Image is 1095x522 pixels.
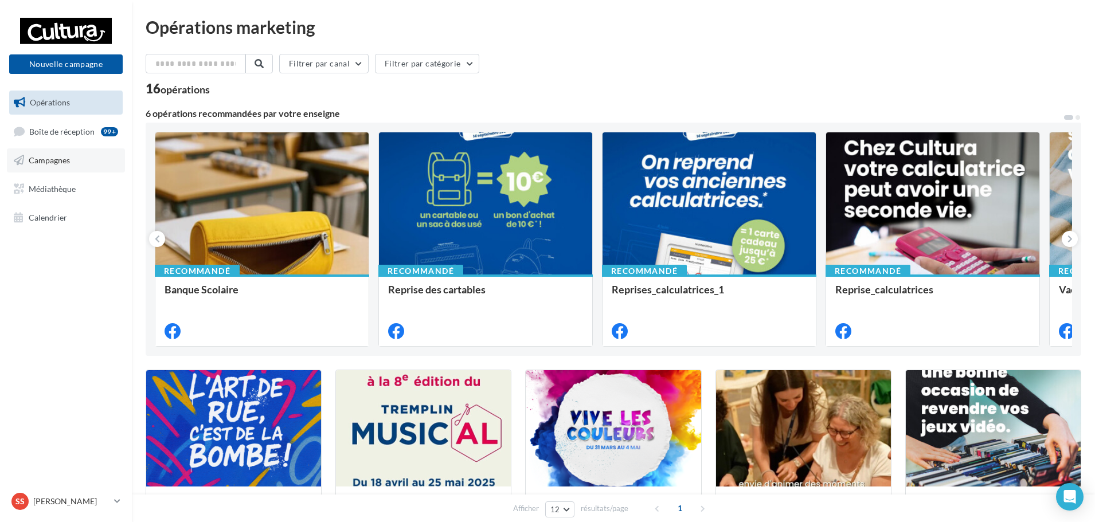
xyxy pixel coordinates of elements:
[7,119,125,144] a: Boîte de réception99+
[29,126,95,136] span: Boîte de réception
[101,127,118,136] div: 99+
[9,490,123,512] a: SS [PERSON_NAME]
[671,499,689,517] span: 1
[550,505,560,514] span: 12
[146,18,1081,36] div: Opérations marketing
[30,97,70,107] span: Opérations
[7,177,125,201] a: Médiathèque
[612,283,724,296] span: Reprises_calculatrices_1
[29,184,76,194] span: Médiathèque
[146,83,210,95] div: 16
[161,84,210,95] div: opérations
[545,501,574,517] button: 12
[33,496,109,507] p: [PERSON_NAME]
[826,265,910,277] div: Recommandé
[29,212,67,222] span: Calendrier
[388,283,486,296] span: Reprise des cartables
[279,54,369,73] button: Filtrer par canal
[29,155,70,165] span: Campagnes
[378,265,463,277] div: Recommandé
[513,503,539,514] span: Afficher
[15,496,25,507] span: SS
[581,503,628,514] span: résultats/page
[7,206,125,230] a: Calendrier
[1056,483,1084,511] div: Open Intercom Messenger
[146,109,1063,118] div: 6 opérations recommandées par votre enseigne
[7,91,125,115] a: Opérations
[375,54,479,73] button: Filtrer par catégorie
[165,283,238,296] span: Banque Scolaire
[155,265,240,277] div: Recommandé
[602,265,687,277] div: Recommandé
[7,148,125,172] a: Campagnes
[835,283,933,296] span: Reprise_calculatrices
[9,54,123,74] button: Nouvelle campagne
